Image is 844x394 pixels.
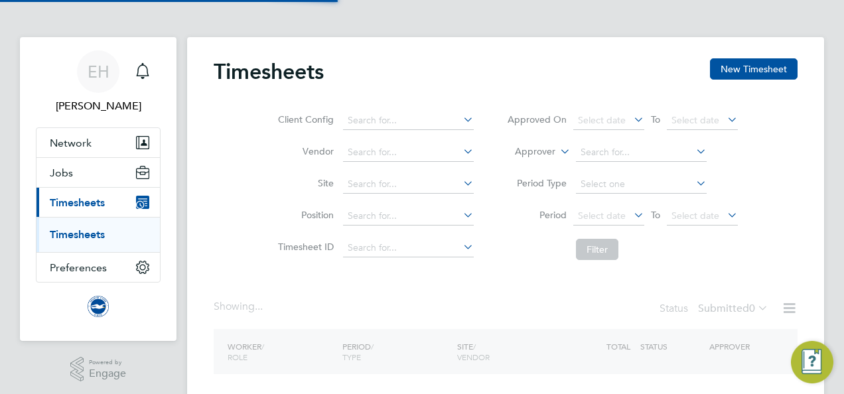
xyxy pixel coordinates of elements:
span: ... [255,300,263,313]
input: Search for... [576,143,707,162]
label: Site [274,177,334,189]
button: Preferences [36,253,160,282]
div: Status [660,300,771,318]
button: Filter [576,239,618,260]
span: Select date [578,210,626,222]
label: Approved On [507,113,567,125]
button: Timesheets [36,188,160,217]
label: Position [274,209,334,221]
input: Search for... [343,143,474,162]
a: Go to home page [36,296,161,317]
button: Jobs [36,158,160,187]
a: EH[PERSON_NAME] [36,50,161,114]
span: To [647,206,664,224]
img: brightonandhovealbion-logo-retina.png [88,296,109,317]
span: Powered by [89,357,126,368]
label: Client Config [274,113,334,125]
span: Engage [89,368,126,379]
h2: Timesheets [214,58,324,85]
span: Timesheets [50,196,105,209]
div: Timesheets [36,217,160,252]
input: Search for... [343,207,474,226]
button: Network [36,128,160,157]
span: Preferences [50,261,107,274]
span: Emily Houghton [36,98,161,114]
label: Timesheet ID [274,241,334,253]
label: Vendor [274,145,334,157]
button: New Timesheet [710,58,798,80]
input: Select one [576,175,707,194]
div: Showing [214,300,265,314]
span: Network [50,137,92,149]
input: Search for... [343,239,474,257]
span: To [647,111,664,128]
a: Timesheets [50,228,105,241]
span: Jobs [50,166,73,179]
nav: Main navigation [20,37,176,341]
span: 0 [749,302,755,315]
input: Search for... [343,111,474,130]
input: Search for... [343,175,474,194]
label: Approver [496,145,555,159]
a: Powered byEngage [70,357,127,382]
span: EH [88,63,109,80]
span: Select date [671,114,719,126]
span: Select date [578,114,626,126]
span: Select date [671,210,719,222]
label: Period [507,209,567,221]
label: Submitted [698,302,768,315]
button: Engage Resource Center [791,341,833,383]
label: Period Type [507,177,567,189]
